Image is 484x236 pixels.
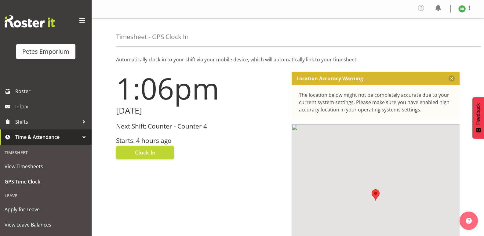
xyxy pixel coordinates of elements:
div: Leave [2,189,90,202]
div: Petes Emporium [22,47,69,56]
img: beena-bist9974.jpg [458,5,466,13]
h3: Next Shift: Counter - Counter 4 [116,123,284,130]
a: View Leave Balances [2,217,90,232]
span: Apply for Leave [5,205,87,214]
h1: 1:06pm [116,72,284,105]
img: Rosterit website logo [5,15,55,27]
button: Clock In [116,146,174,159]
div: The location below might not be completely accurate due to your current system settings. Please m... [299,91,453,113]
div: Timesheet [2,146,90,159]
span: Feedback [475,103,481,125]
span: View Timesheets [5,162,87,171]
a: View Timesheets [2,159,90,174]
a: Apply for Leave [2,202,90,217]
h2: [DATE] [116,106,284,115]
button: Feedback - Show survey [472,97,484,139]
h3: Starts: 4 hours ago [116,137,284,144]
span: Shifts [15,117,79,126]
span: Roster [15,87,89,96]
span: Inbox [15,102,89,111]
span: Clock In [135,148,155,156]
span: GPS Time Clock [5,177,87,186]
a: GPS Time Clock [2,174,90,189]
img: help-xxl-2.png [466,218,472,224]
button: Close message [449,75,455,82]
span: Time & Attendance [15,133,79,142]
p: Location Accuracy Warning [297,75,363,82]
p: Automatically clock-in to your shift via your mobile device, which will automatically link to you... [116,56,460,63]
h4: Timesheet - GPS Clock In [116,33,189,40]
span: View Leave Balances [5,220,87,229]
